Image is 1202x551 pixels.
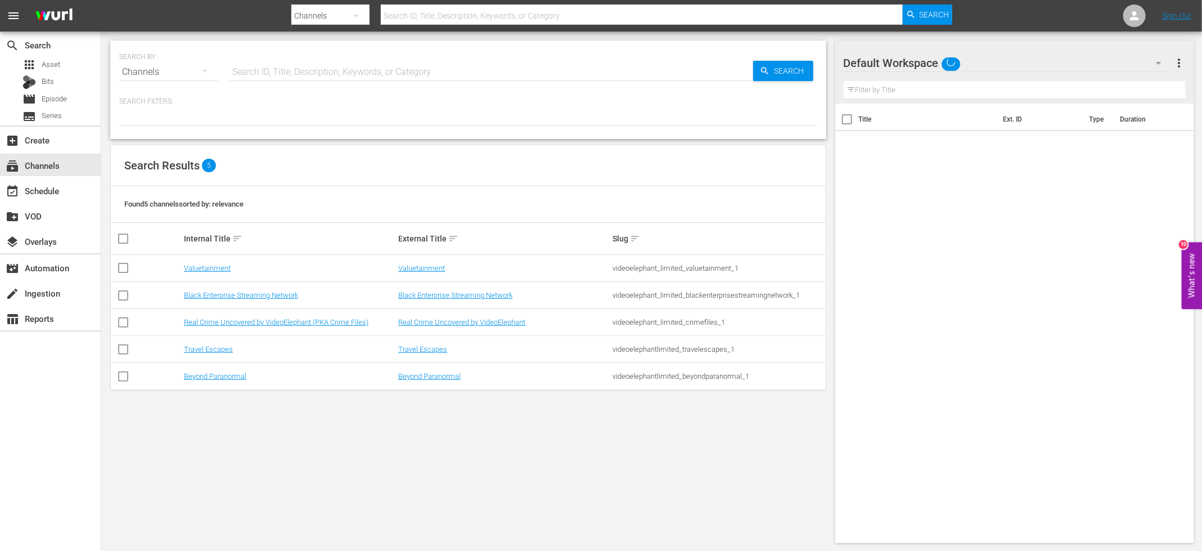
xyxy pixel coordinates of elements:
span: sort [630,234,640,244]
span: Episode [42,93,67,105]
div: videoelephantlimited_beyondparanormal_1 [613,372,823,380]
button: Open Feedback Widget [1182,242,1202,309]
div: 10 [1179,240,1188,249]
a: Real Crime Uncovered by VideoElephant (PKA Crime Files) [184,318,368,326]
span: VOD [6,210,19,223]
span: Overlays [6,235,19,249]
div: Internal Title [184,232,395,245]
th: Ext. ID [997,104,1083,135]
span: Found 5 channels sorted by: relevance [124,200,244,208]
span: menu [7,9,20,23]
a: Valuetainment [184,264,231,272]
div: videoelephantlimited_travelescapes_1 [613,345,823,353]
th: Type [1082,104,1113,135]
div: Channels [119,56,218,88]
a: Travel Escapes [398,345,447,353]
a: Black Enterprise Streaming Network [398,291,512,299]
a: Travel Escapes [184,345,233,353]
span: Schedule [6,185,19,198]
div: Default Workspace [844,47,1173,79]
a: Valuetainment [398,264,445,272]
div: videoelephant_limited_blackenterprisestreamingnetwork_1 [613,291,823,299]
div: Slug [613,232,823,245]
span: Episode [22,92,36,106]
span: sort [232,234,242,244]
div: Bits [22,75,36,89]
span: Series [42,110,62,122]
span: Search [6,39,19,52]
span: Series [22,110,36,123]
a: Black Enterprise Streaming Network [184,291,298,299]
button: more_vert [1172,50,1186,77]
span: Asset [42,59,60,70]
span: Channels [6,159,19,173]
span: more_vert [1172,56,1186,70]
button: Search [753,61,813,81]
span: Reports [6,312,19,326]
span: Search Results [124,159,200,172]
span: Create [6,134,19,147]
span: Ingestion [6,287,19,301]
span: Search [920,5,949,25]
button: Search [903,5,952,25]
a: Beyond Paranormal [398,372,461,380]
div: videoelephant_limited_crimefiles_1 [613,318,823,326]
p: Search Filters: [119,97,817,106]
span: sort [448,234,458,244]
span: Asset [22,58,36,71]
a: Beyond Paranormal [184,372,246,380]
th: Title [859,104,997,135]
img: ans4CAIJ8jUAAAAAAAAAAAAAAAAAAAAAAAAgQb4GAAAAAAAAAAAAAAAAAAAAAAAAJMjXAAAAAAAAAAAAAAAAAAAAAAAAgAT5G... [27,3,81,29]
div: videoelephant_limited_valuetainment_1 [613,264,823,272]
span: 5 [202,159,216,172]
div: External Title [398,232,609,245]
span: Search [770,61,813,81]
a: Sign Out [1162,11,1191,20]
th: Duration [1113,104,1181,135]
span: Bits [42,76,54,87]
span: Automation [6,262,19,275]
a: Real Crime Uncovered by VideoElephant [398,318,525,326]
